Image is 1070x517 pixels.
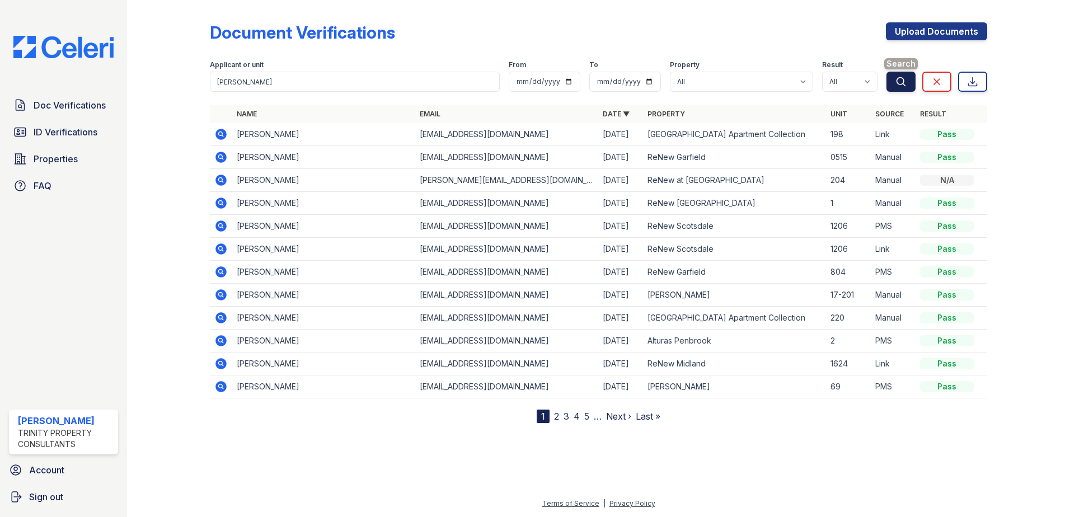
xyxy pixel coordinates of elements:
[594,410,602,423] span: …
[871,330,916,352] td: PMS
[34,152,78,166] span: Properties
[598,215,643,238] td: [DATE]
[875,110,904,118] a: Source
[871,215,916,238] td: PMS
[598,284,643,307] td: [DATE]
[920,198,974,209] div: Pass
[871,284,916,307] td: Manual
[598,330,643,352] td: [DATE]
[415,375,598,398] td: [EMAIL_ADDRESS][DOMAIN_NAME]
[415,352,598,375] td: [EMAIL_ADDRESS][DOMAIN_NAME]
[643,307,826,330] td: [GEOGRAPHIC_DATA] Apartment Collection
[871,238,916,261] td: Link
[643,123,826,146] td: [GEOGRAPHIC_DATA] Apartment Collection
[415,146,598,169] td: [EMAIL_ADDRESS][DOMAIN_NAME]
[643,192,826,215] td: ReNew [GEOGRAPHIC_DATA]
[643,375,826,398] td: [PERSON_NAME]
[920,266,974,278] div: Pass
[920,335,974,346] div: Pass
[826,261,871,284] td: 804
[34,98,106,112] span: Doc Verifications
[9,148,118,170] a: Properties
[9,121,118,143] a: ID Verifications
[826,307,871,330] td: 220
[643,284,826,307] td: [PERSON_NAME]
[232,215,415,238] td: [PERSON_NAME]
[232,146,415,169] td: [PERSON_NAME]
[4,486,123,508] a: Sign out
[232,238,415,261] td: [PERSON_NAME]
[920,358,974,369] div: Pass
[9,94,118,116] a: Doc Verifications
[18,414,114,427] div: [PERSON_NAME]
[830,110,847,118] a: Unit
[509,60,526,69] label: From
[920,289,974,300] div: Pass
[871,146,916,169] td: Manual
[920,175,974,186] div: N/A
[871,375,916,398] td: PMS
[232,352,415,375] td: [PERSON_NAME]
[554,411,559,422] a: 2
[589,60,598,69] label: To
[4,459,123,481] a: Account
[415,192,598,215] td: [EMAIL_ADDRESS][DOMAIN_NAME]
[920,220,974,232] div: Pass
[826,375,871,398] td: 69
[18,427,114,450] div: Trinity Property Consultants
[232,375,415,398] td: [PERSON_NAME]
[415,284,598,307] td: [EMAIL_ADDRESS][DOMAIN_NAME]
[603,499,606,507] div: |
[564,411,569,422] a: 3
[920,381,974,392] div: Pass
[826,238,871,261] td: 1206
[826,146,871,169] td: 0515
[886,22,987,40] a: Upload Documents
[871,123,916,146] td: Link
[232,307,415,330] td: [PERSON_NAME]
[415,123,598,146] td: [EMAIL_ADDRESS][DOMAIN_NAME]
[826,352,871,375] td: 1624
[232,192,415,215] td: [PERSON_NAME]
[643,261,826,284] td: ReNew Garfield
[826,123,871,146] td: 198
[415,238,598,261] td: [EMAIL_ADDRESS][DOMAIN_NAME]
[826,330,871,352] td: 2
[636,411,660,422] a: Last »
[871,261,916,284] td: PMS
[415,307,598,330] td: [EMAIL_ADDRESS][DOMAIN_NAME]
[920,129,974,140] div: Pass
[210,60,264,69] label: Applicant or unit
[609,499,655,507] a: Privacy Policy
[886,72,916,92] button: Search
[34,125,97,139] span: ID Verifications
[415,169,598,192] td: [PERSON_NAME][EMAIL_ADDRESS][DOMAIN_NAME]
[920,152,974,163] div: Pass
[598,307,643,330] td: [DATE]
[826,169,871,192] td: 204
[643,169,826,192] td: ReNew at [GEOGRAPHIC_DATA]
[643,215,826,238] td: ReNew Scotsdale
[237,110,257,118] a: Name
[647,110,685,118] a: Property
[4,36,123,58] img: CE_Logo_Blue-a8612792a0a2168367f1c8372b55b34899dd931a85d93a1a3d3e32e68fde9ad4.png
[34,179,51,192] span: FAQ
[584,411,589,422] a: 5
[542,499,599,507] a: Terms of Service
[920,243,974,255] div: Pass
[598,261,643,284] td: [DATE]
[826,284,871,307] td: 17-201
[232,123,415,146] td: [PERSON_NAME]
[643,352,826,375] td: ReNew Midland
[871,352,916,375] td: Link
[29,490,63,504] span: Sign out
[415,261,598,284] td: [EMAIL_ADDRESS][DOMAIN_NAME]
[210,22,395,43] div: Document Verifications
[643,238,826,261] td: ReNew Scotsdale
[415,215,598,238] td: [EMAIL_ADDRESS][DOMAIN_NAME]
[643,146,826,169] td: ReNew Garfield
[210,72,500,92] input: Search by name, email, or unit number
[232,261,415,284] td: [PERSON_NAME]
[598,192,643,215] td: [DATE]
